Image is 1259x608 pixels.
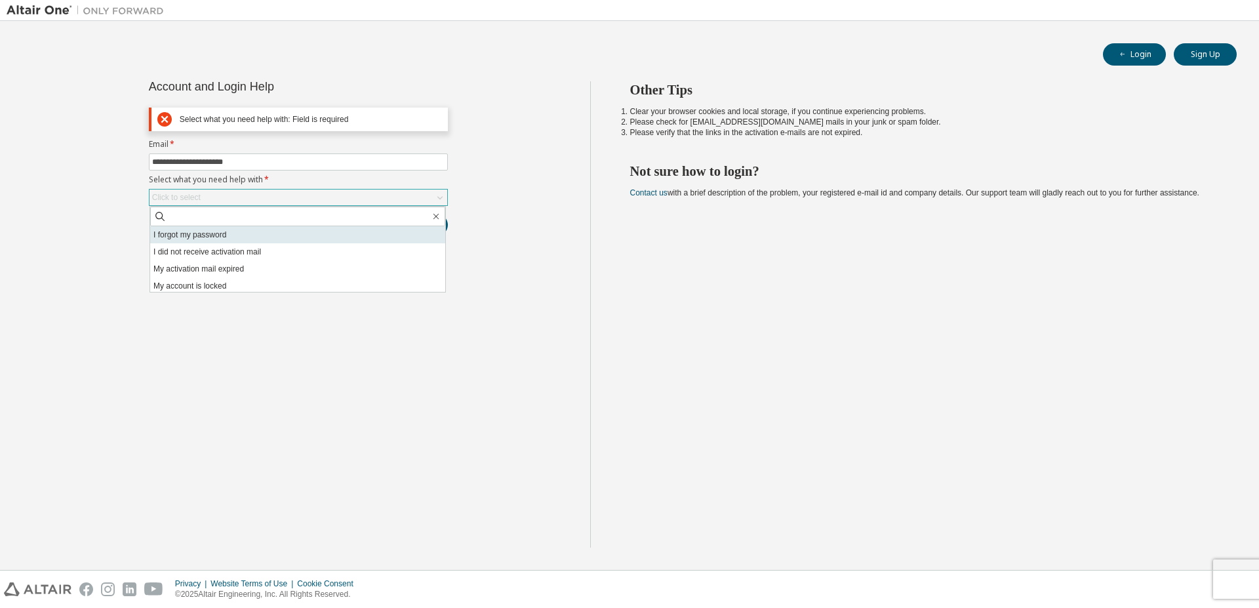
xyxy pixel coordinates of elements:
[149,174,448,185] label: Select what you need help with
[152,192,201,203] div: Click to select
[630,188,1199,197] span: with a brief description of the problem, your registered e-mail id and company details. Our suppo...
[101,582,115,596] img: instagram.svg
[149,81,388,92] div: Account and Login Help
[1174,43,1237,66] button: Sign Up
[630,188,668,197] a: Contact us
[630,163,1214,180] h2: Not sure how to login?
[79,582,93,596] img: facebook.svg
[175,589,361,600] p: © 2025 Altair Engineering, Inc. All Rights Reserved.
[210,578,297,589] div: Website Terms of Use
[630,117,1214,127] li: Please check for [EMAIL_ADDRESS][DOMAIN_NAME] mails in your junk or spam folder.
[144,582,163,596] img: youtube.svg
[180,115,442,125] div: Select what you need help with: Field is required
[630,106,1214,117] li: Clear your browser cookies and local storage, if you continue experiencing problems.
[123,582,136,596] img: linkedin.svg
[4,582,71,596] img: altair_logo.svg
[149,139,448,150] label: Email
[175,578,210,589] div: Privacy
[150,190,447,205] div: Click to select
[630,81,1214,98] h2: Other Tips
[1103,43,1166,66] button: Login
[297,578,361,589] div: Cookie Consent
[7,4,170,17] img: Altair One
[630,127,1214,138] li: Please verify that the links in the activation e-mails are not expired.
[150,226,445,243] li: I forgot my password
